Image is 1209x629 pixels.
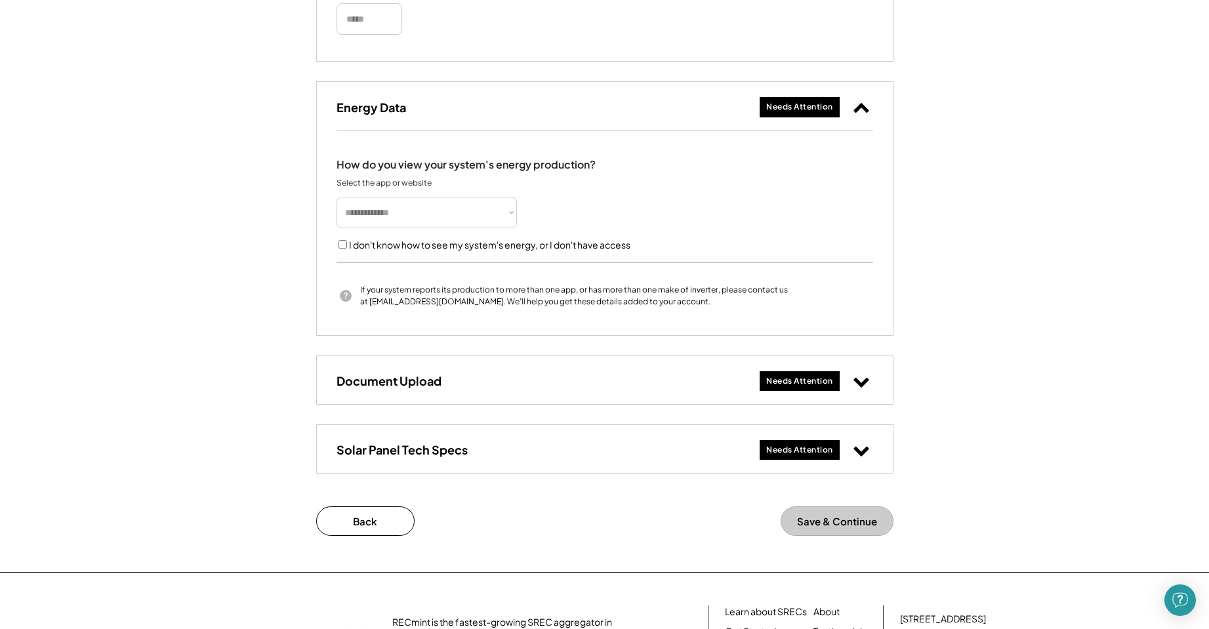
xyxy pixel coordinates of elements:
div: Select the app or website [337,178,468,188]
div: Needs Attention [766,102,833,113]
button: Back [316,506,415,536]
div: If your system reports its production to more than one app, or has more than one make of inverter... [360,284,789,308]
a: Learn about SRECs [725,605,807,619]
h3: Solar Panel Tech Specs [337,442,468,457]
div: Needs Attention [766,376,833,387]
h3: Energy Data [337,100,406,115]
div: [STREET_ADDRESS] [900,613,986,626]
div: Open Intercom Messenger [1164,584,1196,616]
button: Save & Continue [781,506,893,536]
div: Needs Attention [766,445,833,456]
div: How do you view your system's energy production? [337,157,596,172]
h3: Document Upload [337,373,441,388]
a: About [813,605,840,619]
label: I don't know how to see my system's energy, or I don't have access [349,239,630,251]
